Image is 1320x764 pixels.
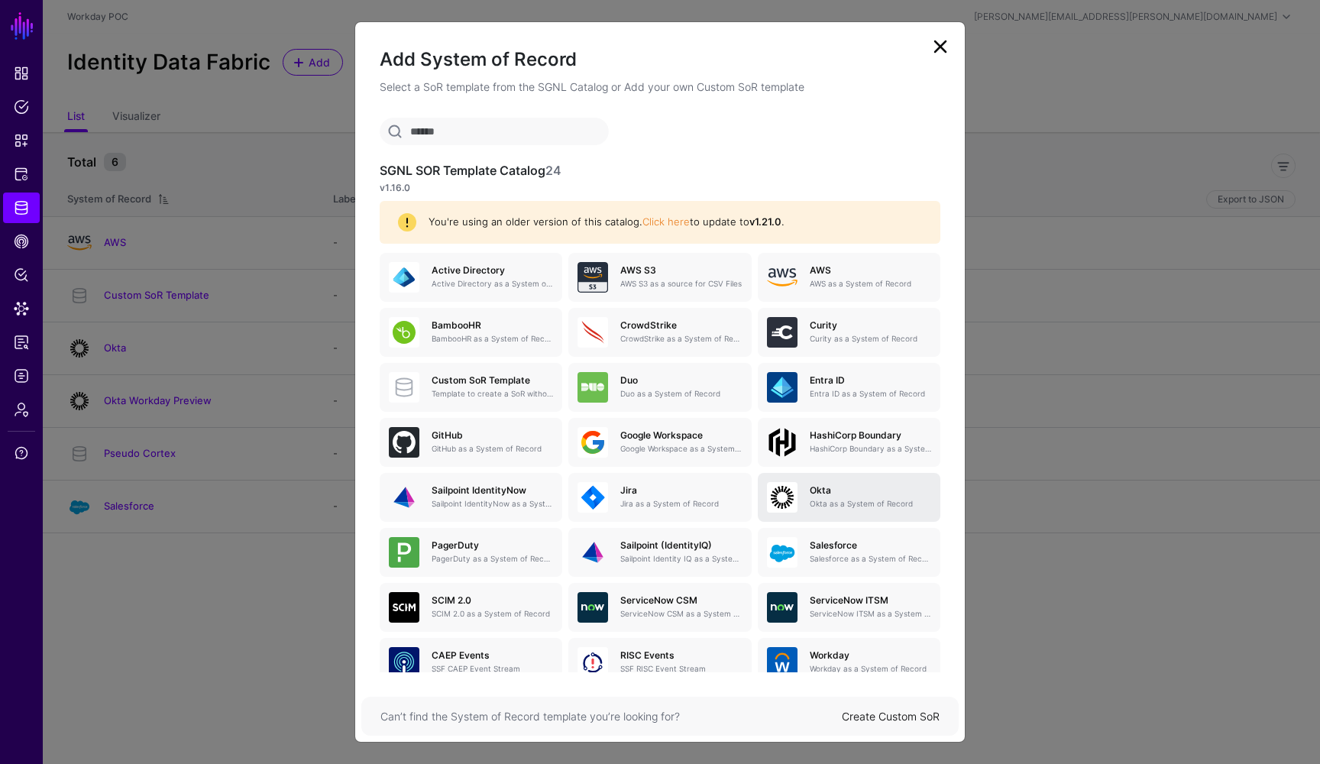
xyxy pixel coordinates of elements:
a: CAEP EventsSSF CAEP Event Stream [380,638,562,687]
p: HashiCorp Boundary as a System of Record [810,443,931,455]
p: BambooHR as a System of Record [432,333,553,345]
img: svg+xml;base64,PHN2ZyB3aWR0aD0iNjQiIGhlaWdodD0iNjQiIHZpZXdCb3g9IjAgMCA2NCA2NCIgZmlsbD0ibm9uZSIgeG... [767,592,797,623]
p: Template to create a SoR without any entities, attributes or relationships. Once created, you can... [432,388,553,400]
img: svg+xml;base64,PHN2ZyB3aWR0aD0iNjQiIGhlaWdodD0iNjQiIHZpZXdCb3g9IjAgMCA2NCA2NCIgZmlsbD0ibm9uZSIgeG... [577,317,608,348]
a: HashiCorp BoundaryHashiCorp Boundary as a System of Record [758,418,940,467]
p: AWS as a System of Record [810,278,931,290]
p: Curity as a System of Record [810,333,931,345]
img: svg+xml;base64,PHN2ZyB3aWR0aD0iNjQiIGhlaWdodD0iNjQiIHZpZXdCb3g9IjAgMCA2NCA2NCIgZmlsbD0ibm9uZSIgeG... [767,647,797,678]
span: 24 [545,163,561,178]
a: Sailpoint IdentityNowSailpoint IdentityNow as a System of Record [380,473,562,522]
img: svg+xml;base64,PHN2ZyB3aWR0aD0iNjQiIGhlaWdodD0iNjQiIHZpZXdCb3g9IjAgMCA2NCA2NCIgZmlsbD0ibm9uZSIgeG... [577,427,608,458]
h5: RISC Events [620,650,742,661]
p: SSF CAEP Event Stream [432,663,553,675]
h5: Google Workspace [620,430,742,441]
strong: v1.21.0 [749,215,781,228]
a: Custom SoR TemplateTemplate to create a SoR without any entities, attributes or relationships. On... [380,363,562,412]
img: svg+xml;base64,PHN2ZyB3aWR0aD0iNjQiIGhlaWdodD0iNjQiIHZpZXdCb3g9IjAgMCA2NCA2NCIgZmlsbD0ibm9uZSIgeG... [389,482,419,513]
h5: Okta [810,485,931,496]
a: CrowdStrikeCrowdStrike as a System of Record [568,308,751,357]
a: OktaOkta as a System of Record [758,473,940,522]
h5: AWS S3 [620,265,742,276]
p: ServiceNow ITSM as a System of Record [810,608,931,620]
h5: ServiceNow ITSM [810,595,931,606]
h5: Curity [810,320,931,331]
a: Create Custom SoR [842,710,940,723]
h5: Active Directory [432,265,553,276]
img: svg+xml;base64,PHN2ZyB3aWR0aD0iNjQiIGhlaWdodD0iNjQiIHZpZXdCb3g9IjAgMCA2NCA2NCIgZmlsbD0ibm9uZSIgeG... [767,537,797,568]
img: svg+xml;base64,PHN2ZyB3aWR0aD0iNjQiIGhlaWdodD0iNjQiIHZpZXdCb3g9IjAgMCA2NCA2NCIgZmlsbD0ibm9uZSIgeG... [577,592,608,623]
img: svg+xml;base64,PHN2ZyB3aWR0aD0iNjQiIGhlaWdodD0iNjQiIHZpZXdCb3g9IjAgMCA2NCA2NCIgZmlsbD0ibm9uZSIgeG... [389,647,419,678]
a: GitHubGitHub as a System of Record [380,418,562,467]
p: Entra ID as a System of Record [810,388,931,400]
h3: SGNL SOR Template Catalog [380,163,940,178]
img: svg+xml;base64,PHN2ZyB3aWR0aD0iNjQiIGhlaWdodD0iNjQiIHZpZXdCb3g9IjAgMCA2NCA2NCIgZmlsbD0ibm9uZSIgeG... [577,372,608,403]
p: Duo as a System of Record [620,388,742,400]
h5: HashiCorp Boundary [810,430,931,441]
p: CrowdStrike as a System of Record [620,333,742,345]
h5: CrowdStrike [620,320,742,331]
a: AWSAWS as a System of Record [758,253,940,302]
a: Sailpoint (IdentityIQ)Sailpoint Identity IQ as a System of Record [568,528,751,577]
p: Active Directory as a System of Record [432,278,553,290]
img: svg+xml;base64,PHN2ZyB3aWR0aD0iNjQiIGhlaWdodD0iNjQiIHZpZXdCb3g9IjAgMCA2NCA2NCIgZmlsbD0ibm9uZSIgeG... [577,482,608,513]
h5: SCIM 2.0 [432,595,553,606]
h5: Entra ID [810,375,931,386]
h5: PagerDuty [432,540,553,551]
img: svg+xml;base64,PHN2ZyB3aWR0aD0iNjQiIGhlaWdodD0iNjQiIHZpZXdCb3g9IjAgMCA2NCA2NCIgZmlsbD0ibm9uZSIgeG... [577,647,608,678]
a: JiraJira as a System of Record [568,473,751,522]
h5: ServiceNow CSM [620,595,742,606]
a: BambooHRBambooHR as a System of Record [380,308,562,357]
h5: Salesforce [810,540,931,551]
a: SCIM 2.0SCIM 2.0 as a System of Record [380,583,562,632]
a: Active DirectoryActive Directory as a System of Record [380,253,562,302]
img: svg+xml;base64,PHN2ZyB3aWR0aD0iNjQiIGhlaWdodD0iNjQiIHZpZXdCb3g9IjAgMCA2NCA2NCIgZmlsbD0ibm9uZSIgeG... [389,262,419,293]
a: Entra IDEntra ID as a System of Record [758,363,940,412]
a: WorkdayWorkday as a System of Record [758,638,940,687]
h5: GitHub [432,430,553,441]
h5: Duo [620,375,742,386]
h5: Workday [810,650,931,661]
p: Sailpoint IdentityNow as a System of Record [432,498,553,510]
p: Okta as a System of Record [810,498,931,510]
a: DuoDuo as a System of Record [568,363,751,412]
a: SalesforceSalesforce as a System of Record [758,528,940,577]
img: svg+xml;base64,PHN2ZyB3aWR0aD0iNjQiIGhlaWdodD0iNjQiIHZpZXdCb3g9IjAgMCA2NCA2NCIgZmlsbD0ibm9uZSIgeG... [577,537,608,568]
h5: Sailpoint IdentityNow [432,485,553,496]
p: ServiceNow CSM as a System of Record [620,608,742,620]
p: Workday as a System of Record [810,663,931,675]
img: svg+xml;base64,PHN2ZyB4bWxucz0iaHR0cDovL3d3dy53My5vcmcvMjAwMC9zdmciIHdpZHRoPSIxMDBweCIgaGVpZ2h0PS... [767,427,797,458]
img: svg+xml;base64,PHN2ZyB3aWR0aD0iNjQiIGhlaWdodD0iNjQiIHZpZXdCb3g9IjAgMCA2NCA2NCIgZmlsbD0ibm9uZSIgeG... [389,592,419,623]
p: Select a SoR template from the SGNL Catalog or Add your own Custom SoR template [380,79,940,95]
p: Jira as a System of Record [620,498,742,510]
img: svg+xml;base64,PHN2ZyB3aWR0aD0iNjQiIGhlaWdodD0iNjQiIHZpZXdCb3g9IjAgMCA2NCA2NCIgZmlsbD0ibm9uZSIgeG... [389,317,419,348]
a: Google WorkspaceGoogle Workspace as a System of Record [568,418,751,467]
p: Google Workspace as a System of Record [620,443,742,455]
h5: BambooHR [432,320,553,331]
a: CurityCurity as a System of Record [758,308,940,357]
img: svg+xml;base64,PHN2ZyB3aWR0aD0iNjQiIGhlaWdodD0iNjQiIHZpZXdCb3g9IjAgMCA2NCA2NCIgZmlsbD0ibm9uZSIgeG... [767,372,797,403]
img: svg+xml;base64,PHN2ZyB3aWR0aD0iNjQiIGhlaWdodD0iNjQiIHZpZXdCb3g9IjAgMCA2NCA2NCIgZmlsbD0ibm9uZSIgeG... [577,262,608,293]
p: PagerDuty as a System of Record [432,553,553,565]
div: Can’t find the System of Record template you’re looking for? [380,708,842,724]
p: SSF RISC Event Stream [620,663,742,675]
a: ServiceNow ITSMServiceNow ITSM as a System of Record [758,583,940,632]
img: svg+xml;base64,PHN2ZyB3aWR0aD0iNjQiIGhlaWdodD0iNjQiIHZpZXdCb3g9IjAgMCA2NCA2NCIgZmlsbD0ibm9uZSIgeG... [767,482,797,513]
strong: v1.16.0 [380,182,410,193]
h5: AWS [810,265,931,276]
div: You're using an older version of this catalog. to update to . [416,215,922,230]
p: GitHub as a System of Record [432,443,553,455]
h5: Sailpoint (IdentityIQ) [620,540,742,551]
h5: Jira [620,485,742,496]
img: svg+xml;base64,PHN2ZyB3aWR0aD0iNjQiIGhlaWdodD0iNjQiIHZpZXdCb3g9IjAgMCA2NCA2NCIgZmlsbD0ibm9uZSIgeG... [389,427,419,458]
p: Salesforce as a System of Record [810,553,931,565]
a: RISC EventsSSF RISC Event Stream [568,638,751,687]
h5: CAEP Events [432,650,553,661]
img: svg+xml;base64,PHN2ZyB3aWR0aD0iNjQiIGhlaWdodD0iNjQiIHZpZXdCb3g9IjAgMCA2NCA2NCIgZmlsbD0ibm9uZSIgeG... [767,317,797,348]
p: SCIM 2.0 as a System of Record [432,608,553,620]
a: AWS S3AWS S3 as a source for CSV Files [568,253,751,302]
img: svg+xml;base64,PHN2ZyB4bWxucz0iaHR0cDovL3d3dy53My5vcmcvMjAwMC9zdmciIHhtbG5zOnhsaW5rPSJodHRwOi8vd3... [767,262,797,293]
p: Sailpoint Identity IQ as a System of Record [620,553,742,565]
a: ServiceNow CSMServiceNow CSM as a System of Record [568,583,751,632]
a: PagerDutyPagerDuty as a System of Record [380,528,562,577]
